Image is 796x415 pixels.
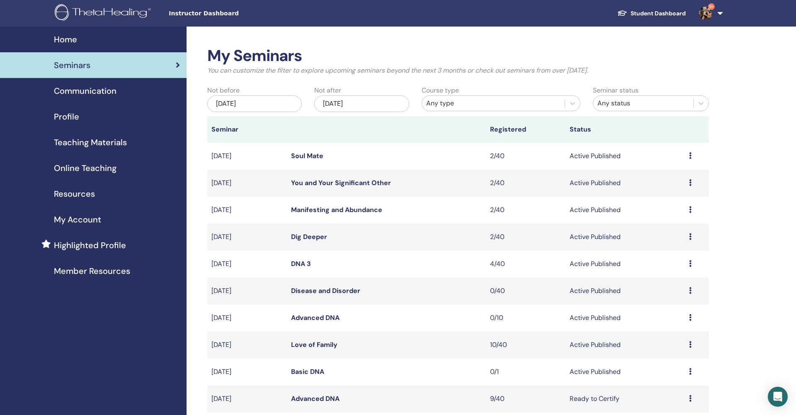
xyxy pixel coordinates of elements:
span: Communication [54,85,116,97]
a: Dig Deeper [291,232,327,241]
td: Active Published [565,359,685,386]
span: Online Teaching [54,162,116,174]
td: Active Published [565,332,685,359]
span: Teaching Materials [54,136,127,149]
div: Any type [426,98,561,108]
span: 9+ [708,3,715,10]
td: Active Published [565,251,685,278]
span: Home [54,33,77,46]
label: Not before [207,85,240,95]
span: Member Resources [54,265,130,277]
td: [DATE] [207,170,287,197]
td: 0/40 [486,278,565,305]
span: Resources [54,188,95,200]
td: [DATE] [207,224,287,251]
th: Status [565,116,685,143]
td: [DATE] [207,251,287,278]
td: [DATE] [207,143,287,170]
td: [DATE] [207,359,287,386]
p: You can customize the filter to explore upcoming seminars beyond the next 3 months or check out s... [207,66,709,76]
a: Advanced DNA [291,313,340,322]
td: Active Published [565,143,685,170]
td: 9/40 [486,386,565,413]
a: Disease and Disorder [291,286,360,295]
td: [DATE] [207,386,287,413]
th: Registered [486,116,565,143]
td: 2/40 [486,143,565,170]
td: Active Published [565,170,685,197]
h2: My Seminars [207,46,709,66]
span: Seminars [54,59,90,71]
td: 2/40 [486,224,565,251]
div: Open Intercom Messenger [768,387,788,407]
td: Active Published [565,305,685,332]
th: Seminar [207,116,287,143]
td: [DATE] [207,332,287,359]
label: Not after [314,85,341,95]
div: Any status [597,98,689,108]
a: Manifesting and Abundance [291,205,382,214]
td: 0/10 [486,305,565,332]
label: Seminar status [593,85,638,95]
img: default.jpg [699,7,712,20]
label: Course type [422,85,459,95]
td: [DATE] [207,278,287,305]
div: [DATE] [314,95,409,112]
td: [DATE] [207,305,287,332]
span: My Account [54,213,101,226]
td: [DATE] [207,197,287,224]
span: Highlighted Profile [54,239,126,251]
td: 4/40 [486,251,565,278]
td: 2/40 [486,197,565,224]
a: DNA 3 [291,259,311,268]
div: [DATE] [207,95,302,112]
td: Active Published [565,278,685,305]
a: Advanced DNA [291,394,340,403]
td: Active Published [565,224,685,251]
a: Love of Family [291,340,337,349]
td: 2/40 [486,170,565,197]
a: Soul Mate [291,151,323,160]
img: graduation-cap-white.svg [617,10,627,17]
a: Student Dashboard [611,6,692,21]
td: Active Published [565,197,685,224]
span: Profile [54,110,79,123]
td: 0/1 [486,359,565,386]
td: 10/40 [486,332,565,359]
a: You and Your Significant Other [291,178,391,187]
img: logo.png [55,4,154,23]
td: Ready to Certify [565,386,685,413]
span: Instructor Dashboard [169,9,293,18]
a: Basic DNA [291,367,324,376]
